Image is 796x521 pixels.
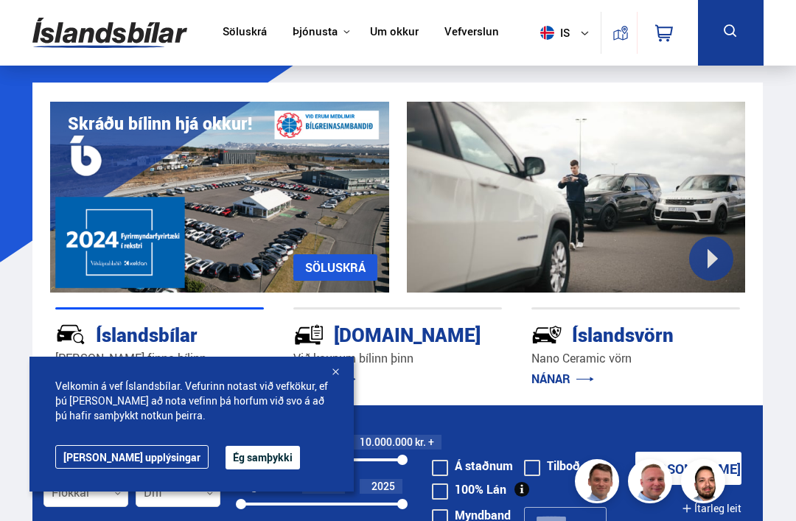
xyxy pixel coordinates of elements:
img: FbJEzSuNWCJXmdc-.webp [577,461,621,506]
span: 2025 [371,479,395,493]
label: Myndband [432,509,511,521]
img: eKx6w-_Home_640_.png [50,102,389,293]
img: svg+xml;base64,PHN2ZyB4bWxucz0iaHR0cDovL3d3dy53My5vcmcvMjAwMC9zdmciIHdpZHRoPSI1MTIiIGhlaWdodD0iNT... [540,26,554,40]
span: kr. [415,436,426,448]
div: Íslandsbílar [55,321,212,346]
a: Vefverslun [444,25,499,41]
button: Ég samþykki [226,446,300,469]
a: [PERSON_NAME] upplýsingar [55,445,209,469]
span: + [428,436,434,448]
span: Velkomin á vef Íslandsbílar. Vefurinn notast við vefkökur, ef þú [PERSON_NAME] að nota vefinn þá ... [55,379,328,423]
img: siFngHWaQ9KaOqBr.png [630,461,674,506]
a: SÖLUSKRÁ [293,254,377,281]
img: nhp88E3Fdnt1Opn2.png [683,461,727,506]
div: Íslandsvörn [531,321,688,346]
a: Söluskrá [223,25,267,41]
h1: Skráðu bílinn hjá okkur! [68,113,252,133]
img: -Svtn6bYgwAsiwNX.svg [531,319,562,350]
a: NÁNAR [531,371,594,387]
div: [DOMAIN_NAME] [293,321,450,346]
button: Þjónusta [293,25,338,39]
img: G0Ugv5HjCgRt.svg [32,9,187,57]
span: 10.000.000 [360,435,413,449]
label: Tilboð [524,460,580,472]
p: Nano Ceramic vörn [531,350,740,367]
label: 100% Lán [432,483,506,495]
img: JRvxyua_JYH6wB4c.svg [55,319,86,350]
p: Við kaupum bílinn þinn [293,350,502,367]
a: Um okkur [370,25,419,41]
span: is [534,26,571,40]
div: Árgerð [241,480,272,492]
button: [PERSON_NAME] [635,452,741,485]
label: Á staðnum [432,460,513,472]
p: [PERSON_NAME] finna bílinn [55,350,264,367]
button: is [534,11,601,55]
img: tr5P-W3DuiFaO7aO.svg [293,319,324,350]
